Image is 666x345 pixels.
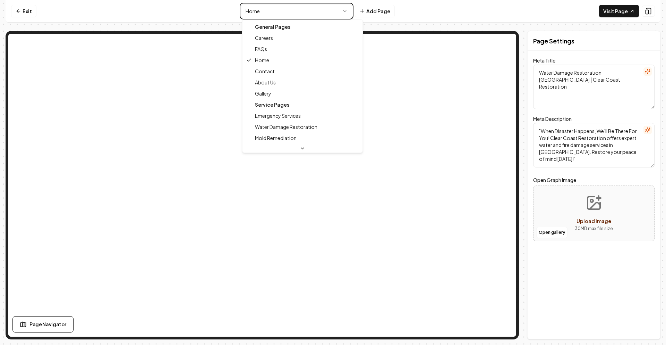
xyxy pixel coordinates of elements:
[255,112,301,119] span: Emergency Services
[255,123,317,130] span: Water Damage Restoration
[255,90,271,97] span: Gallery
[255,57,269,64] span: Home
[255,46,267,52] span: FAQs
[255,34,273,41] span: Careers
[255,79,276,86] span: About Us
[255,134,297,141] span: Mold Remediation
[244,99,361,110] div: Service Pages
[255,68,275,75] span: Contact
[244,21,361,32] div: General Pages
